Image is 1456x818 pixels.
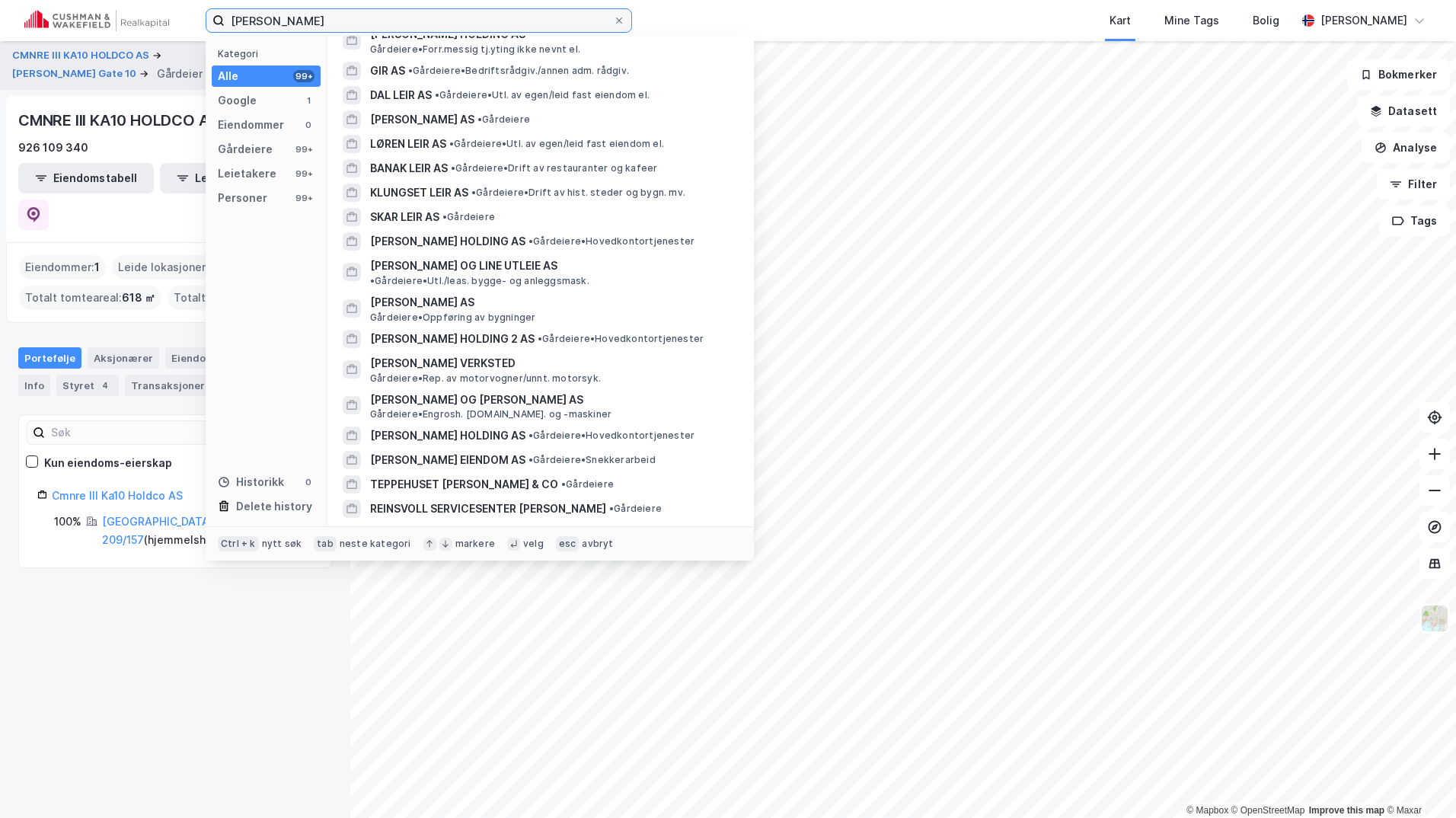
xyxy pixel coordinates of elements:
span: • [528,454,533,465]
button: Datasett [1357,96,1450,126]
span: [PERSON_NAME] EIENDOM AS [370,451,525,469]
span: • [370,275,375,286]
div: Eiendommer [218,116,284,134]
span: Gårdeiere • Hovedkontortjenester [538,333,704,345]
input: Søk på adresse, matrikkel, gårdeiere, leietakere eller personer [225,9,613,32]
div: Delete history [236,497,312,516]
div: Leietakere [218,165,276,183]
div: avbryt [582,538,613,550]
div: Leietakere (99+) [327,521,754,548]
div: tab [314,536,337,551]
span: • [609,503,614,514]
img: Z [1420,604,1449,633]
span: [PERSON_NAME] HOLDING AS [370,427,525,445]
button: Analyse [1362,133,1450,163]
div: Gårdeier [157,65,203,83]
span: • [561,478,566,490]
span: [PERSON_NAME] HOLDING AS [370,232,525,251]
span: Gårdeiere • Drift av restauranter og kafeer [451,162,657,174]
span: KLUNGSET LEIR AS [370,184,468,202]
span: Gårdeiere [609,503,662,515]
a: [GEOGRAPHIC_DATA], 209/157 [102,515,216,546]
a: Cmnre III Ka10 Holdco AS [52,489,183,502]
span: [PERSON_NAME] VERKSTED [370,354,736,372]
a: OpenStreetMap [1231,805,1305,816]
div: Leide lokasjoner : [112,255,220,280]
div: Personer [218,189,267,207]
span: • [528,235,533,247]
span: 1 [94,258,100,276]
span: Gårdeiere • Utl. av egen/leid fast eiendom el. [435,89,650,101]
span: Gårdeiere • Oppføring av bygninger [370,312,535,324]
input: Søk [45,421,212,444]
a: Improve this map [1309,805,1384,816]
span: LØREN LEIR AS [370,135,446,153]
button: Leietakertabell [160,163,295,193]
span: Gårdeiere • Utl. av egen/leid fast eiendom el. [449,138,664,150]
div: Eiendommer [165,347,259,369]
div: Historikk [218,473,284,491]
div: 99+ [293,168,315,180]
div: 99+ [293,70,315,82]
span: [PERSON_NAME] OG [PERSON_NAME] AS [370,391,736,409]
div: Kategori [218,48,321,59]
span: Gårdeiere • Forr.messig tj.yting ikke nevnt el. [370,43,580,56]
span: Gårdeiere • Rep. av motorvogner/unnt. motorsyk. [370,372,601,385]
span: • [408,65,413,76]
span: • [477,113,482,125]
iframe: Chat Widget [1380,745,1456,818]
div: 4 [97,378,113,393]
div: 0 [302,119,315,131]
div: Google [218,91,257,110]
a: Mapbox [1186,805,1228,816]
span: • [451,162,455,174]
span: • [449,138,454,149]
span: Gårdeiere • Snekkerarbeid [528,454,656,466]
div: Ctrl + k [218,536,259,551]
div: ( hjemmelshaver ) [102,513,313,549]
div: Kun eiendoms-eierskap [44,454,172,472]
div: Totalt byggareal : [168,286,314,310]
span: Gårdeiere [442,211,495,223]
button: CMNRE III KA10 HOLDCO AS [12,48,152,63]
div: Transaksjoner [125,375,229,396]
div: Bolig [1253,11,1279,30]
div: 99+ [293,143,315,155]
span: Gårdeiere • Bedriftsrådgiv./annen adm. rådgiv. [408,65,629,77]
div: [PERSON_NAME] [1320,11,1407,30]
div: Kart [1110,11,1131,30]
div: Gårdeiere [218,140,273,158]
span: TEPPEHUSET [PERSON_NAME] & CO [370,475,558,494]
div: esc [556,536,580,551]
span: DAL LEIR AS [370,86,432,104]
div: Aksjonærer [88,347,159,369]
div: 100% [54,513,81,531]
span: Gårdeiere [477,113,530,126]
span: Gårdeiere [561,478,614,490]
div: Eiendommer : [19,255,106,280]
span: [PERSON_NAME] AS [370,293,736,312]
span: 618 ㎡ [122,289,155,307]
span: • [442,211,447,222]
div: Portefølje [18,347,81,369]
span: • [471,187,476,198]
button: [PERSON_NAME] Gate 10 [12,66,139,81]
div: 926 109 340 [18,139,88,157]
span: • [435,89,439,101]
span: Gårdeiere • Hovedkontortjenester [528,430,694,442]
span: BANAK LEIR AS [370,159,448,177]
span: [PERSON_NAME] AS [370,110,474,129]
div: markere [455,538,495,550]
div: Alle [218,67,238,85]
div: 1 [302,94,315,107]
div: velg [523,538,544,550]
div: nytt søk [262,538,302,550]
div: Kontrollprogram for chat [1380,745,1456,818]
span: SKAR LEIR AS [370,208,439,226]
span: GIR AS [370,62,405,80]
button: Eiendomstabell [18,163,154,193]
span: Gårdeiere • Engrosh. [DOMAIN_NAME]. og -maskiner [370,408,611,420]
div: Mine Tags [1164,11,1219,30]
div: 99+ [293,192,315,204]
span: • [528,430,533,441]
